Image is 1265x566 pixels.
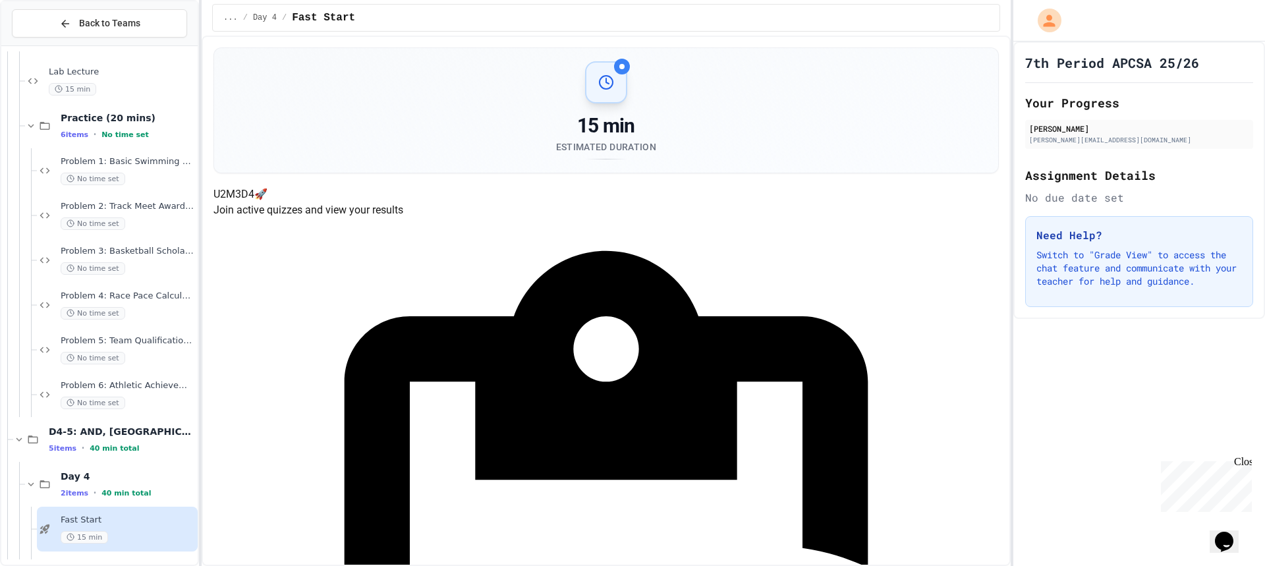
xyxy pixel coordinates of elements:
[49,444,76,453] span: 5 items
[1036,248,1242,288] p: Switch to "Grade View" to access the chat feature and communicate with your teacher for help and ...
[1025,53,1199,72] h1: 7th Period APCSA 25/26
[61,397,125,409] span: No time set
[223,13,238,23] span: ...
[61,156,195,167] span: Problem 1: Basic Swimming Qualification
[1036,227,1242,243] h3: Need Help?
[61,515,195,526] span: Fast Start
[12,9,187,38] button: Back to Teams
[282,13,287,23] span: /
[61,380,195,391] span: Problem 6: Athletic Achievement Tracker
[556,140,656,154] div: Estimated Duration
[61,112,195,124] span: Practice (20 mins)
[1029,135,1249,145] div: [PERSON_NAME][EMAIL_ADDRESS][DOMAIN_NAME]
[243,13,248,23] span: /
[213,202,999,218] p: Join active quizzes and view your results
[253,13,277,23] span: Day 4
[1156,456,1252,512] iframe: chat widget
[61,246,195,257] span: Problem 3: Basketball Scholarship Evaluation
[90,444,139,453] span: 40 min total
[49,67,195,78] span: Lab Lecture
[1024,5,1065,36] div: My Account
[61,262,125,275] span: No time set
[61,201,195,212] span: Problem 2: Track Meet Awards System
[61,470,195,482] span: Day 4
[82,443,84,453] span: •
[5,5,91,84] div: Chat with us now!Close
[61,173,125,185] span: No time set
[556,114,656,138] div: 15 min
[1210,513,1252,553] iframe: chat widget
[1029,123,1249,134] div: [PERSON_NAME]
[49,426,195,438] span: D4-5: AND, [GEOGRAPHIC_DATA], NOT
[61,307,125,320] span: No time set
[61,291,195,302] span: Problem 4: Race Pace Calculator
[1025,94,1253,112] h2: Your Progress
[61,531,108,544] span: 15 min
[61,489,88,497] span: 2 items
[61,335,195,347] span: Problem 5: Team Qualification System
[94,129,96,140] span: •
[101,489,151,497] span: 40 min total
[213,186,999,202] h4: U2M3D4 🚀
[61,217,125,230] span: No time set
[292,10,355,26] span: Fast Start
[61,130,88,139] span: 6 items
[1025,190,1253,206] div: No due date set
[49,83,96,96] span: 15 min
[94,488,96,498] span: •
[101,130,149,139] span: No time set
[1025,166,1253,184] h2: Assignment Details
[79,16,140,30] span: Back to Teams
[61,352,125,364] span: No time set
